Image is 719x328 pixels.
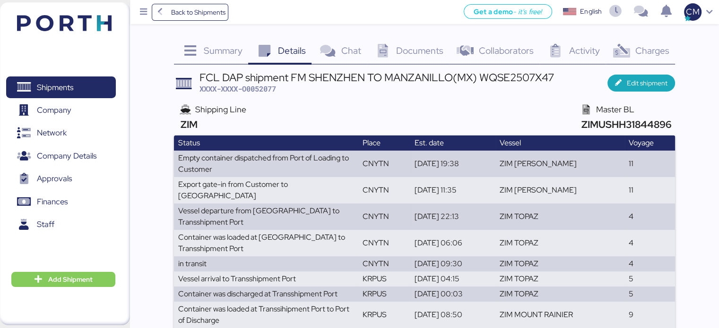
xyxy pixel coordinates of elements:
td: Vessel arrival to Transshipment Port [174,271,359,286]
div: FCL DAP shipment FM SHENZHEN TO MANZANILLO(MX) WQSE2507X47 [199,72,554,83]
a: Finances [6,191,116,213]
span: CM [686,6,699,18]
span: Company Details [37,149,96,163]
span: Shipping Line [195,104,246,115]
td: [DATE] 09:30 [411,256,496,271]
span: Charges [635,44,669,57]
td: 9 [625,302,675,328]
a: Company [6,100,116,121]
td: ZIM TOPAZ [496,271,625,286]
th: Place [359,135,411,151]
th: Status [174,135,359,151]
td: 4 [625,230,675,256]
button: Add Shipment [11,272,115,287]
td: ZIM MOUNT RAINIER [496,302,625,328]
span: Summary [204,44,243,57]
td: [DATE] 06:06 [411,230,496,256]
td: ZIM TOPAZ [496,230,625,256]
td: ZIM TOPAZ [496,286,625,302]
span: Staff [37,218,54,231]
td: ZIM [PERSON_NAME] [496,151,625,177]
span: Finances [37,195,68,209]
td: ZIM [PERSON_NAME] [496,177,625,203]
span: Edit shipment [627,77,667,89]
span: XXXX-XXXX-O0052077 [199,84,276,93]
a: Network [6,122,116,144]
span: Back to Shipments [171,7,225,18]
td: 5 [625,271,675,286]
td: Container was loaded at [GEOGRAPHIC_DATA] to Transshipment Port [174,230,359,256]
th: Est. date [411,135,496,151]
td: ZIM TOPAZ [496,256,625,271]
span: ZIMUSHH31844896 [579,118,671,131]
td: CNYTN [359,151,411,177]
td: CNYTN [359,230,411,256]
span: Shipments [37,81,73,94]
span: Approvals [37,172,72,185]
a: Approvals [6,168,116,190]
span: Add Shipment [48,274,93,285]
td: Container was loaded at Transsihipment Port to Port of Discharge [174,302,359,328]
td: Vessel departure from [GEOGRAPHIC_DATA] to Transshipment Port [174,203,359,230]
td: [DATE] 04:15 [411,271,496,286]
td: CNYTN [359,203,411,230]
div: English [580,7,602,17]
span: Network [37,126,67,140]
span: Company [37,103,71,117]
td: [DATE] 11:35 [411,177,496,203]
span: Chat [341,44,361,57]
td: 5 [625,286,675,302]
a: Company Details [6,145,116,167]
th: Voyage [625,135,675,151]
td: 4 [625,256,675,271]
span: ZIM [178,118,197,131]
span: Activity [569,44,600,57]
td: CNYTN [359,177,411,203]
td: KRPUS [359,286,411,302]
span: Details [278,44,306,57]
a: Staff [6,214,116,235]
td: 11 [625,177,675,203]
button: Menu [136,4,152,20]
th: Vessel [496,135,625,151]
td: KRPUS [359,302,411,328]
td: in transit [174,256,359,271]
td: [DATE] 00:03 [411,286,496,302]
td: 4 [625,203,675,230]
td: [DATE] 22:13 [411,203,496,230]
span: Master BL [596,104,634,115]
td: Container was discharged at Transshipment Port [174,286,359,302]
span: Collaborators [479,44,534,57]
a: Back to Shipments [152,4,229,21]
td: Export gate-in from Customer to [GEOGRAPHIC_DATA] [174,177,359,203]
td: 11 [625,151,675,177]
span: Documents [396,44,443,57]
a: Shipments [6,76,116,98]
td: CNYTN [359,256,411,271]
td: [DATE] 08:50 [411,302,496,328]
td: [DATE] 19:38 [411,151,496,177]
td: Empty container dispatched from Port of Loading to Customer [174,151,359,177]
button: Edit shipment [607,75,675,92]
td: ZIM TOPAZ [496,203,625,230]
td: KRPUS [359,271,411,286]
